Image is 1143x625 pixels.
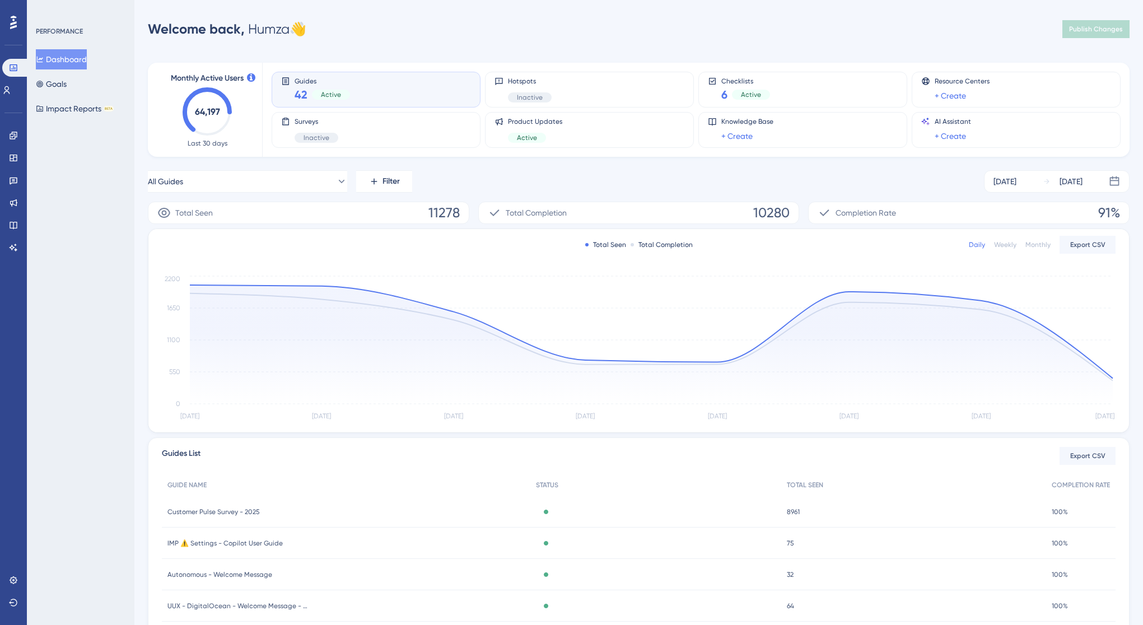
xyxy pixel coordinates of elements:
[1062,20,1130,38] button: Publish Changes
[167,336,180,344] tspan: 1100
[972,412,991,420] tspan: [DATE]
[787,570,794,579] span: 32
[935,89,966,102] a: + Create
[517,93,543,102] span: Inactive
[167,539,283,548] span: IMP ⚠️ Settings - Copilot User Guide
[167,481,207,489] span: GUIDE NAME
[935,77,990,86] span: Resource Centers
[721,77,770,85] span: Checklists
[165,275,180,283] tspan: 2200
[295,77,350,85] span: Guides
[1025,240,1051,249] div: Monthly
[994,240,1016,249] div: Weekly
[167,507,260,516] span: Customer Pulse Survey - 2025
[935,129,966,143] a: + Create
[993,175,1016,188] div: [DATE]
[36,27,83,36] div: PERFORMANCE
[753,204,790,222] span: 10280
[304,133,329,142] span: Inactive
[1060,447,1116,465] button: Export CSV
[171,72,244,85] span: Monthly Active Users
[321,90,341,99] span: Active
[148,170,347,193] button: All Guides
[741,90,761,99] span: Active
[576,412,595,420] tspan: [DATE]
[517,133,537,142] span: Active
[295,117,338,126] span: Surveys
[148,175,183,188] span: All Guides
[188,139,227,148] span: Last 30 days
[1070,240,1105,249] span: Export CSV
[1060,175,1083,188] div: [DATE]
[176,400,180,408] tspan: 0
[175,206,213,220] span: Total Seen
[104,106,114,111] div: BETA
[1052,481,1110,489] span: COMPLETION RATE
[1070,451,1105,460] span: Export CSV
[839,412,859,420] tspan: [DATE]
[1060,236,1116,254] button: Export CSV
[508,117,562,126] span: Product Updates
[1069,25,1123,34] span: Publish Changes
[787,481,823,489] span: TOTAL SEEN
[585,240,626,249] div: Total Seen
[195,106,220,117] text: 64,197
[787,507,800,516] span: 8961
[969,240,985,249] div: Daily
[428,204,460,222] span: 11278
[1052,601,1068,610] span: 100%
[295,87,307,102] span: 42
[36,99,114,119] button: Impact ReportsBETA
[1098,204,1120,222] span: 91%
[536,481,558,489] span: STATUS
[167,601,307,610] span: UUX - DigitalOcean - Welcome Message - Other SMBs
[721,129,753,143] a: + Create
[935,117,971,126] span: AI Assistant
[836,206,896,220] span: Completion Rate
[631,240,693,249] div: Total Completion
[787,539,794,548] span: 75
[787,601,794,610] span: 64
[36,49,87,69] button: Dashboard
[382,175,400,188] span: Filter
[312,412,331,420] tspan: [DATE]
[721,117,773,126] span: Knowledge Base
[148,20,306,38] div: Humza 👋
[508,77,552,86] span: Hotspots
[356,170,412,193] button: Filter
[169,368,180,376] tspan: 550
[1095,412,1114,420] tspan: [DATE]
[180,412,199,420] tspan: [DATE]
[506,206,567,220] span: Total Completion
[167,570,272,579] span: Autonomous - Welcome Message
[1052,539,1068,548] span: 100%
[1052,507,1068,516] span: 100%
[444,412,463,420] tspan: [DATE]
[148,21,245,37] span: Welcome back,
[1052,570,1068,579] span: 100%
[162,447,200,465] span: Guides List
[167,304,180,312] tspan: 1650
[36,74,67,94] button: Goals
[708,412,727,420] tspan: [DATE]
[721,87,727,102] span: 6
